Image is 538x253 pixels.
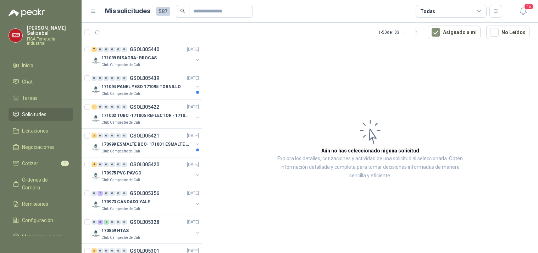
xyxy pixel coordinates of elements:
[104,47,109,52] div: 0
[9,9,45,17] img: Logo peakr
[321,147,419,155] h3: Aún no has seleccionado niguna solicitud
[98,104,103,109] div: 0
[110,162,115,167] div: 0
[91,229,100,238] img: Company Logo
[91,200,100,209] img: Company Logo
[91,220,97,225] div: 0
[27,26,73,36] p: [PERSON_NAME] Satizabal
[91,162,97,167] div: 4
[101,112,190,119] p: 171002 TUBO -171005 REFLECTOR - 171007 PANEL
[101,120,140,125] p: Club Campestre de Cali
[187,219,199,226] p: [DATE]
[110,191,115,196] div: 0
[116,191,121,196] div: 0
[130,220,159,225] p: GSOL005328
[91,189,200,212] a: 0 2 0 0 0 0 GSOL005356[DATE] Company Logo170973 CANDADO YALEClub Campestre de Cali
[98,191,103,196] div: 2
[101,149,140,154] p: Club Campestre de Cali
[22,160,38,167] span: Cotizar
[91,104,97,109] div: 1
[130,76,159,81] p: GSOL005439
[9,197,73,211] a: Remisiones
[9,214,73,227] a: Configuración
[61,161,69,166] span: 1
[22,78,33,86] span: Chat
[98,162,103,167] div: 0
[91,191,97,196] div: 0
[91,56,100,65] img: Company Logo
[130,191,159,196] p: GSOL005356
[9,173,73,194] a: Órdenes de Compra
[110,47,115,52] div: 0
[91,103,200,125] a: 1 0 0 0 0 0 GSOL005422[DATE] Company Logo171002 TUBO -171005 REFLECTOR - 171007 PANELClub Campest...
[110,76,115,81] div: 0
[180,9,185,14] span: search
[122,162,127,167] div: 0
[101,84,181,90] p: 171094 PANEL YESO 171095 TORNILLO
[91,143,100,151] img: Company Logo
[101,199,150,205] p: 170973 CANDADO YALE
[27,37,73,45] p: FISA Ferreteria Industrial
[91,74,200,97] a: 0 0 0 0 0 0 GSOL005439[DATE] Company Logo171094 PANEL YESO 171095 TORNILLOClub Campestre de Cali
[273,155,467,180] p: Explora los detalles, cotizaciones y actividad de una solicitud al seleccionarla. Obtén informaci...
[187,104,199,111] p: [DATE]
[98,76,103,81] div: 0
[104,76,109,81] div: 0
[110,104,115,109] div: 0
[22,143,55,151] span: Negociaciones
[22,233,62,241] span: Manuales y ayuda
[9,140,73,154] a: Negociaciones
[130,104,159,109] p: GSOL005422
[101,170,142,177] p: 170975 PVC PAVCO
[9,91,73,105] a: Tareas
[420,7,435,15] div: Todas
[122,133,127,138] div: 0
[9,108,73,121] a: Solicitudes
[116,220,121,225] div: 0
[122,76,127,81] div: 0
[187,75,199,82] p: [DATE]
[101,141,190,148] p: 170999 ESMALTE BCO- 171001 ESMALTE GRIS
[428,26,481,39] button: Asignado a mi
[98,47,103,52] div: 0
[104,191,109,196] div: 0
[116,104,121,109] div: 0
[486,26,529,39] button: No Leídos
[9,59,73,72] a: Inicio
[101,62,140,68] p: Club Campestre de Cali
[187,46,199,53] p: [DATE]
[104,162,109,167] div: 0
[91,47,97,52] div: 7
[122,104,127,109] div: 0
[22,94,38,102] span: Tareas
[130,47,159,52] p: GSOL005440
[91,172,100,180] img: Company Logo
[91,76,97,81] div: 0
[22,61,33,69] span: Inicio
[101,227,129,234] p: 170859 HTAS
[116,76,121,81] div: 0
[101,91,140,97] p: Club Campestre de Cali
[101,177,140,183] p: Club Campestre de Cali
[378,27,422,38] div: 1 - 50 de 183
[9,157,73,170] a: Cotizar1
[116,133,121,138] div: 0
[98,133,103,138] div: 0
[524,3,534,10] span: 15
[22,127,48,135] span: Licitaciones
[122,220,127,225] div: 0
[122,191,127,196] div: 0
[104,133,109,138] div: 0
[91,218,200,241] a: 0 3 2 0 0 0 GSOL005328[DATE] Company Logo170859 HTASClub Campestre de Cali
[517,5,529,18] button: 15
[22,216,53,224] span: Configuración
[91,160,200,183] a: 4 0 0 0 0 0 GSOL005420[DATE] Company Logo170975 PVC PAVCOClub Campestre de Cali
[101,235,140,241] p: Club Campestre de Cali
[122,47,127,52] div: 0
[110,220,115,225] div: 0
[22,200,48,208] span: Remisiones
[156,7,170,16] span: 587
[187,133,199,139] p: [DATE]
[104,220,109,225] div: 2
[91,85,100,94] img: Company Logo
